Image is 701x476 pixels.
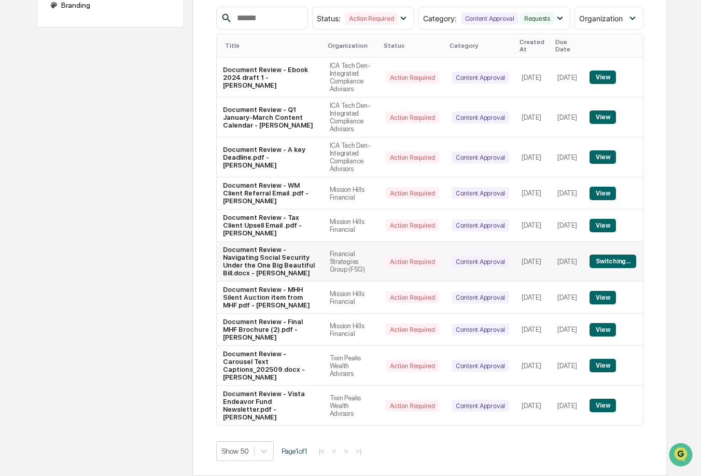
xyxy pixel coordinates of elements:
[386,324,439,335] div: Action Required
[225,42,319,49] div: Title
[384,42,441,49] div: Status
[317,14,341,23] span: Status :
[103,176,125,184] span: Pylon
[668,442,696,470] iframe: Open customer support
[590,219,616,232] button: View
[452,400,509,412] div: Content Approval
[579,14,623,23] span: Organization
[452,219,509,231] div: Content Approval
[590,399,616,412] button: View
[551,209,583,242] td: [DATE]
[217,314,323,346] td: Document Review - Final MHF Brochure (2).pdf - [PERSON_NAME]
[10,79,29,98] img: 1746055101610-c473b297-6a78-478c-a979-82029cc54cd1
[217,137,323,177] td: Document Review - A key Deadline.pdf - [PERSON_NAME]
[315,447,327,456] button: |<
[217,177,323,209] td: Document Review - WM Client Referral Email .pdf - [PERSON_NAME]
[452,256,509,268] div: Content Approval
[452,187,509,199] div: Content Approval
[353,447,364,456] button: >|
[590,323,616,337] button: View
[452,360,509,372] div: Content Approval
[10,22,189,38] p: How can we help?
[461,12,518,24] div: Content Approval
[386,256,439,268] div: Action Required
[551,346,583,386] td: [DATE]
[217,58,323,97] td: Document Review - Ebook 2024 draft 1 - [PERSON_NAME]
[35,90,131,98] div: We're available if you need us!
[551,137,583,177] td: [DATE]
[386,187,439,199] div: Action Required
[551,282,583,314] td: [DATE]
[345,12,398,24] div: Action Required
[515,209,551,242] td: [DATE]
[515,282,551,314] td: [DATE]
[75,132,83,140] div: 🗄️
[590,255,636,268] button: Switching...
[452,291,509,303] div: Content Approval
[217,282,323,314] td: Document Review - MHH Silent Auction item from MHF.pdf - [PERSON_NAME]
[515,177,551,209] td: [DATE]
[551,58,583,97] td: [DATE]
[386,72,439,83] div: Action Required
[324,97,380,137] td: ICA Tech Den-Integrated Compliance Advisors
[515,346,551,386] td: [DATE]
[176,82,189,95] button: Start new chat
[217,242,323,282] td: Document Review - Navigating Social Security Under the One Big Beautiful Bill.docx - [PERSON_NAME]
[551,97,583,137] td: [DATE]
[324,346,380,386] td: Twin Peaks Wealth Advisors
[71,127,133,145] a: 🗄️Attestations
[324,209,380,242] td: Mission Hills Financial
[386,291,439,303] div: Action Required
[217,386,323,425] td: Document Review - Vista Endeavor Fund Newsletter.pdf - [PERSON_NAME]
[6,146,69,165] a: 🔎Data Lookup
[515,314,551,346] td: [DATE]
[551,314,583,346] td: [DATE]
[515,137,551,177] td: [DATE]
[86,131,129,141] span: Attestations
[73,175,125,184] a: Powered byPylon
[10,132,19,140] div: 🖐️
[590,187,616,200] button: View
[520,38,547,53] div: Created At
[21,131,67,141] span: Preclearance
[386,219,439,231] div: Action Required
[324,58,380,97] td: ICA Tech Den-Integrated Compliance Advisors
[341,447,351,456] button: >
[555,38,579,53] div: Due Date
[551,177,583,209] td: [DATE]
[452,151,509,163] div: Content Approval
[282,447,307,455] span: Page 1 of 1
[6,127,71,145] a: 🖐️Preclearance
[10,151,19,160] div: 🔎
[329,447,340,456] button: <
[551,386,583,425] td: [DATE]
[515,242,551,282] td: [DATE]
[515,386,551,425] td: [DATE]
[452,324,509,335] div: Content Approval
[21,150,65,161] span: Data Lookup
[450,42,511,49] div: Category
[386,151,439,163] div: Action Required
[452,72,509,83] div: Content Approval
[324,386,380,425] td: Twin Peaks Wealth Advisors
[590,291,616,304] button: View
[217,209,323,242] td: Document Review - Tax Client Upsell Email .pdf - [PERSON_NAME]
[35,79,170,90] div: Start new chat
[520,12,554,24] div: Requests
[515,58,551,97] td: [DATE]
[386,111,439,123] div: Action Required
[590,71,616,84] button: View
[324,242,380,282] td: Financial Strategies Group (FSG)
[386,400,439,412] div: Action Required
[324,137,380,177] td: ICA Tech Den-Integrated Compliance Advisors
[324,314,380,346] td: Mission Hills Financial
[217,346,323,386] td: Document Review - Carousel Text Captions_202509.docx - [PERSON_NAME]
[590,150,616,164] button: View
[551,242,583,282] td: [DATE]
[423,14,457,23] span: Category :
[324,177,380,209] td: Mission Hills Financial
[386,360,439,372] div: Action Required
[324,282,380,314] td: Mission Hills Financial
